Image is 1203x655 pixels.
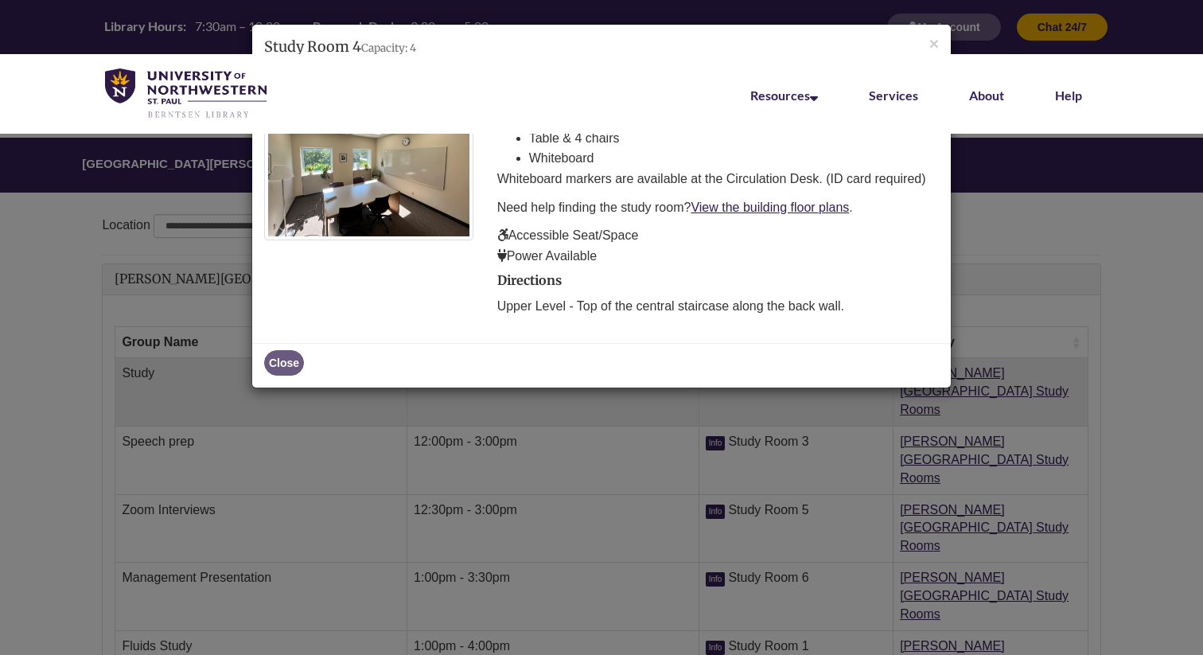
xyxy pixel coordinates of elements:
[264,350,304,376] button: Close
[105,68,267,119] img: UNWSP Library Logo
[969,88,1004,103] a: About
[929,35,939,52] button: Close
[497,274,939,316] div: directions
[497,98,939,267] div: description
[497,274,939,288] h2: Directions
[929,34,939,53] span: ×
[691,201,849,214] a: View the building floor plans
[529,128,939,149] li: Table & 4 chairs
[869,88,918,103] a: Services
[361,41,416,55] small: Capacity: 4
[1055,88,1082,103] a: Help
[264,37,939,57] h4: Study Room 4
[497,169,939,189] p: Whiteboard markers are available at the Circulation Desk. (ID card required)
[497,225,939,266] p: Accessible Seat/Space Power Available
[497,197,939,218] p: Need help finding the study room? .
[264,82,473,240] img: Study Room 4
[529,148,939,169] li: Whiteboard
[497,296,939,317] p: Upper Level - Top of the central staircase along the back wall.
[750,88,818,103] a: Resources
